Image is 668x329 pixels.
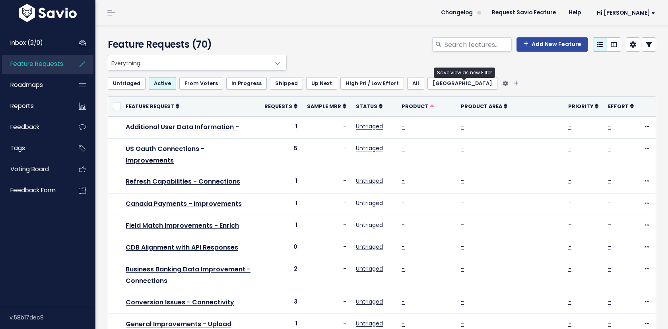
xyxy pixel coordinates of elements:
a: Untriaged [108,77,146,90]
a: - [568,243,571,251]
a: - [461,243,464,251]
span: Priority [568,103,593,110]
span: Feedback form [10,186,56,194]
a: Priority [568,102,598,110]
span: Feature Request [126,103,174,110]
a: - [461,177,464,185]
a: - [608,122,611,130]
td: 1 [260,116,302,138]
a: - [568,199,571,207]
td: - [302,259,351,292]
a: Feature Requests [2,55,66,73]
span: Everything [108,55,287,71]
span: Tags [10,144,25,152]
h4: Feature Requests (70) [108,37,283,52]
span: Feature Requests [10,60,63,68]
div: Save view as new Filter [434,68,495,78]
span: Requests [264,103,292,110]
a: Up Next [306,77,337,90]
a: CDB Alignment with API Responses [126,243,238,252]
a: Feedback [2,118,66,136]
a: - [402,177,405,185]
td: 1 [260,193,302,215]
a: Sample MRR [307,102,346,110]
td: - [302,193,351,215]
td: - [302,292,351,314]
a: - [568,177,571,185]
a: Business Banking Data Improvement - Connections [126,265,250,285]
span: Inbox (2/0) [10,39,43,47]
span: Changelog [441,10,473,15]
span: Status [356,103,377,110]
a: Inbox (2/0) [2,34,66,52]
a: - [568,144,571,152]
a: Help [562,7,587,19]
td: - [302,171,351,193]
span: Roadmaps [10,81,43,89]
a: Feedback form [2,181,66,199]
a: Status [356,102,383,110]
a: Untriaged [356,243,383,251]
a: Feature Request [126,102,179,110]
a: - [568,265,571,273]
a: - [402,298,405,306]
a: Additional User Data Information - [126,122,239,132]
a: Conversion Issues - Connectivity [126,298,234,307]
a: - [461,122,464,130]
span: Hi [PERSON_NAME] [597,10,655,16]
a: - [402,265,405,273]
a: Request Savio Feature [485,7,562,19]
a: Untriaged [356,199,383,207]
a: - [461,319,464,327]
span: Effort [608,103,629,110]
a: - [461,144,464,152]
td: - [302,116,351,138]
a: Untriaged [356,298,383,306]
td: 2 [260,259,302,292]
span: Voting Board [10,165,49,173]
a: Product Area [461,102,507,110]
a: Roadmaps [2,76,66,94]
span: Everything [108,55,270,70]
input: Search features... [444,37,512,52]
td: 3 [260,292,302,314]
a: - [461,221,464,229]
span: Product Area [461,103,502,110]
a: All [407,77,424,90]
a: Untriaged [356,221,383,229]
a: Untriaged [356,122,383,130]
td: 5 [260,138,302,171]
a: Hi [PERSON_NAME] [587,7,662,19]
a: Canada Payments - Improvements [126,199,242,208]
a: - [568,319,571,327]
a: - [568,298,571,306]
td: 1 [260,171,302,193]
td: 0 [260,237,302,259]
a: - [402,319,405,327]
a: - [608,177,611,185]
a: - [461,265,464,273]
a: Refresh Capabilities - Connections [126,177,240,186]
a: Untriaged [356,177,383,185]
a: - [568,122,571,130]
a: Reports [2,97,66,115]
td: - [302,237,351,259]
a: Field Match Improvements - Enrich [126,221,239,230]
a: Untriaged [356,144,383,152]
td: 1 [260,215,302,237]
div: v.58b17dec9 [10,307,95,328]
a: General Improvements - Upload [126,319,231,329]
a: Effort [608,102,634,110]
a: - [608,298,611,306]
a: - [608,319,611,327]
td: - [302,215,351,237]
ul: Filter feature requests [108,77,656,90]
a: - [608,199,611,207]
a: - [608,265,611,273]
a: Voting Board [2,160,66,178]
span: Sample MRR [307,103,341,110]
a: US Oauth Connections - Improvements [126,144,204,165]
span: Feedback [10,123,39,131]
a: From Voters [179,77,223,90]
a: Product [402,102,434,110]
